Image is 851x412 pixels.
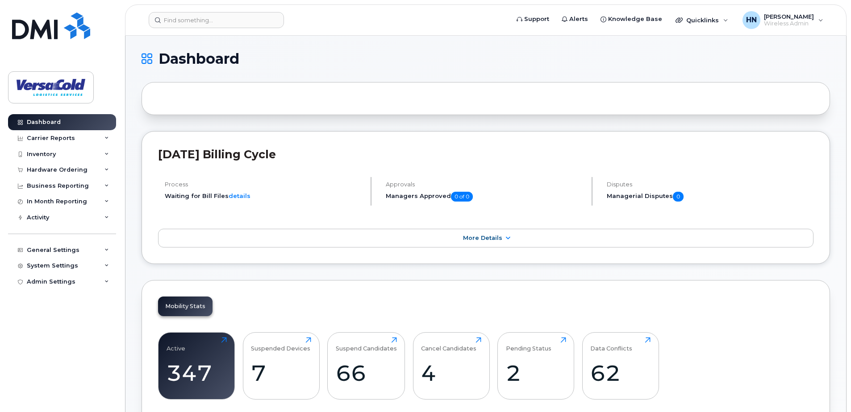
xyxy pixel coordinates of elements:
[386,192,584,202] h5: Managers Approved
[506,337,551,352] div: Pending Status
[336,360,397,386] div: 66
[251,337,310,352] div: Suspended Devices
[159,52,239,66] span: Dashboard
[165,181,363,188] h4: Process
[158,148,813,161] h2: [DATE] Billing Cycle
[451,192,473,202] span: 0 of 0
[607,181,813,188] h4: Disputes
[336,337,397,352] div: Suspend Candidates
[607,192,813,202] h5: Managerial Disputes
[336,337,397,394] a: Suspend Candidates66
[506,337,566,394] a: Pending Status2
[590,337,632,352] div: Data Conflicts
[165,192,363,200] li: Waiting for Bill Files
[590,337,651,394] a: Data Conflicts62
[506,360,566,386] div: 2
[167,337,185,352] div: Active
[251,337,311,394] a: Suspended Devices7
[421,360,481,386] div: 4
[590,360,651,386] div: 62
[463,235,502,241] span: More Details
[421,337,476,352] div: Cancel Candidates
[421,337,481,394] a: Cancel Candidates4
[229,192,250,199] a: details
[167,360,227,386] div: 347
[251,360,311,386] div: 7
[386,181,584,188] h4: Approvals
[167,337,227,394] a: Active347
[673,192,684,202] span: 0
